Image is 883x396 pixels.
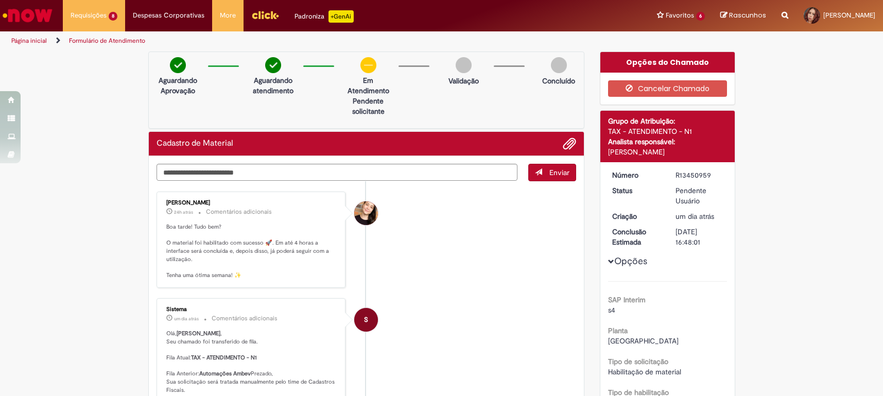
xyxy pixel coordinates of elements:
span: [PERSON_NAME] [823,11,875,20]
b: Tipo de solicitação [608,357,668,366]
img: img-circle-grey.png [456,57,472,73]
p: Aguardando atendimento [248,75,298,96]
div: Pendente Usuário [676,185,723,206]
span: Favoritos [666,10,694,21]
time: 27/08/2025 15:59:54 [174,209,193,215]
img: img-circle-grey.png [551,57,567,73]
p: Em Atendimento [343,75,393,96]
dt: Criação [604,211,668,221]
p: Olá, , Seu chamado foi transferido de fila. Fila Atual: Fila Anterior: Prezado, Sua solicitação s... [166,330,338,394]
b: Automações Ambev [199,370,251,377]
p: Boa tarde! Tudo bem? O material foi habilitado com sucesso 🚀. Em até 4 horas a interface será con... [166,223,338,280]
span: 6 [696,12,705,21]
img: check-circle-green.png [170,57,186,73]
div: [PERSON_NAME] [166,200,338,206]
button: Adicionar anexos [563,137,576,150]
dt: Status [604,185,668,196]
ul: Trilhas de página [8,31,581,50]
span: um dia atrás [676,212,714,221]
p: Aguardando Aprovação [153,75,203,96]
p: +GenAi [328,10,354,23]
span: um dia atrás [174,316,199,322]
b: [PERSON_NAME] [177,330,220,337]
div: [DATE] 16:48:01 [676,227,723,247]
div: 27/08/2025 09:18:05 [676,211,723,221]
dt: Conclusão Estimada [604,227,668,247]
span: Despesas Corporativas [133,10,204,21]
button: Cancelar Chamado [608,80,727,97]
span: More [220,10,236,21]
span: S [364,307,368,332]
textarea: Digite sua mensagem aqui... [157,164,518,181]
b: SAP Interim [608,295,646,304]
span: Enviar [549,168,569,177]
span: [GEOGRAPHIC_DATA] [608,336,679,346]
a: Formulário de Atendimento [69,37,145,45]
span: Habilitação de material [608,367,681,376]
div: System [354,308,378,332]
div: Sistema [166,306,338,313]
b: TAX - ATENDIMENTO - N1 [191,354,257,361]
span: 24h atrás [174,209,193,215]
div: Opções do Chamado [600,52,735,73]
b: Planta [608,326,628,335]
small: Comentários adicionais [212,314,278,323]
dt: Número [604,170,668,180]
img: click_logo_yellow_360x200.png [251,7,279,23]
span: Rascunhos [729,10,766,20]
p: Pendente solicitante [343,96,393,116]
div: Padroniza [295,10,354,23]
small: Comentários adicionais [206,208,272,216]
img: ServiceNow [1,5,54,26]
div: Grupo de Atribuição: [608,116,727,126]
img: check-circle-green.png [265,57,281,73]
div: Analista responsável: [608,136,727,147]
div: R13450959 [676,170,723,180]
div: [PERSON_NAME] [608,147,727,157]
button: Enviar [528,164,576,181]
div: Sabrina De Vasconcelos [354,201,378,225]
span: s4 [608,305,615,315]
img: circle-minus.png [360,57,376,73]
a: Página inicial [11,37,47,45]
div: TAX - ATENDIMENTO - N1 [608,126,727,136]
p: Validação [448,76,479,86]
span: 8 [109,12,117,21]
h2: Cadastro de Material Histórico de tíquete [157,139,233,148]
a: Rascunhos [720,11,766,21]
time: 27/08/2025 09:18:05 [676,212,714,221]
time: 27/08/2025 14:48:10 [174,316,199,322]
p: Concluído [542,76,575,86]
span: Requisições [71,10,107,21]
